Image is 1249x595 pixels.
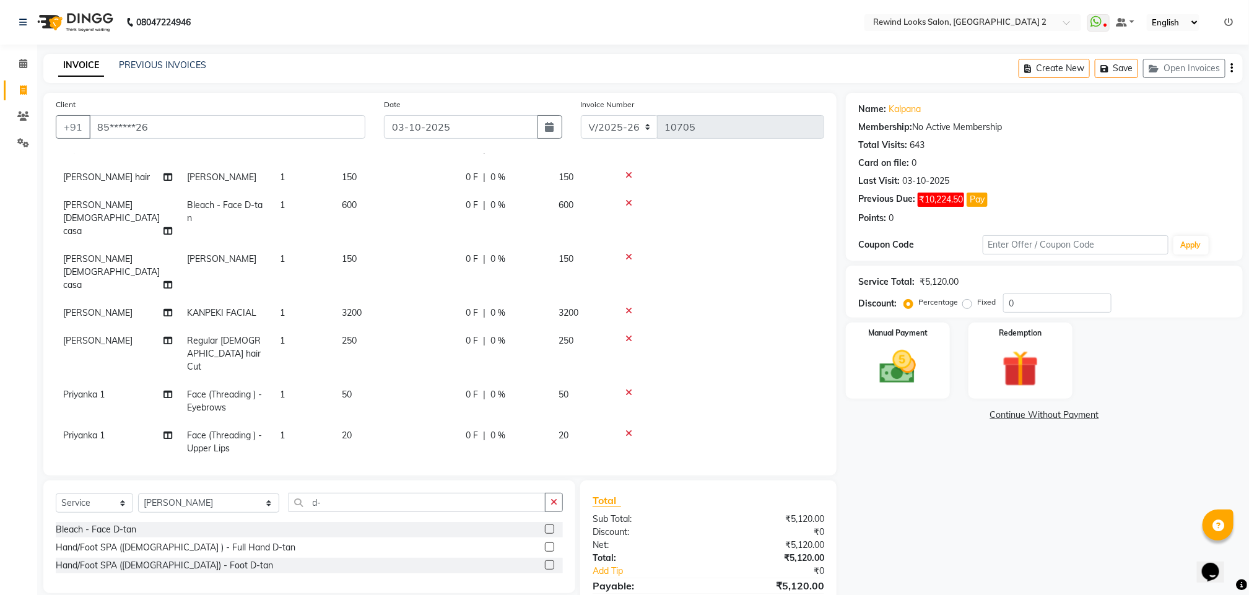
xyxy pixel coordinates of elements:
span: Total [593,494,621,507]
span: [PERSON_NAME] [DEMOGRAPHIC_DATA] casa [63,253,160,290]
div: ₹5,120.00 [708,578,833,593]
span: Face (Threading ) - Upper Lips [187,430,262,454]
span: 150 [342,172,357,183]
div: ₹5,120.00 [920,276,959,289]
span: | [483,306,485,319]
span: [PERSON_NAME] [DEMOGRAPHIC_DATA] casa [63,199,160,237]
span: 1 [280,199,285,211]
div: Discount: [583,526,708,539]
a: Continue Without Payment [848,409,1240,422]
span: 0 F [466,388,478,401]
div: Sub Total: [583,513,708,526]
div: ₹5,120.00 [708,513,833,526]
button: Apply [1173,236,1209,254]
button: Create New [1019,59,1090,78]
span: 0 % [490,334,505,347]
span: | [483,253,485,266]
label: Client [56,99,76,110]
span: 0 % [490,306,505,319]
label: Redemption [999,328,1042,339]
span: | [483,334,485,347]
span: | [483,429,485,442]
button: Open Invoices [1143,59,1225,78]
div: Coupon Code [858,238,982,251]
b: 08047224946 [136,5,191,40]
span: 0 F [466,199,478,212]
span: [PERSON_NAME] [187,172,256,183]
span: KANPEKI FACIAL [187,307,256,318]
span: 250 [342,335,357,346]
span: 1 [280,253,285,264]
span: 1 [280,335,285,346]
a: Kalpana [889,103,921,116]
div: Name: [858,103,886,116]
span: 150 [342,253,357,264]
div: Total Visits: [858,139,907,152]
span: Face (Threading ) - Eyebrows [187,389,262,413]
span: 50 [342,389,352,400]
span: 0 F [466,429,478,442]
div: ₹0 [708,526,833,539]
span: Regular [DEMOGRAPHIC_DATA] hair Cut [187,335,261,372]
span: Priyanka 1 [63,389,105,400]
div: Service Total: [858,276,915,289]
img: _cash.svg [868,346,928,388]
a: INVOICE [58,54,104,77]
a: PREVIOUS INVOICES [119,59,206,71]
label: Invoice Number [581,99,635,110]
span: 3200 [559,307,578,318]
span: [PERSON_NAME] [187,253,256,264]
span: | [483,388,485,401]
span: 1 [280,307,285,318]
div: Previous Due: [858,193,915,207]
span: 0 % [490,253,505,266]
div: 643 [910,139,925,152]
div: 0 [889,212,894,225]
span: 50 [559,389,568,400]
span: 20 [342,430,352,441]
span: 20 [559,430,568,441]
div: Hand/Foot SPA ([DEMOGRAPHIC_DATA]) - Foot D-tan [56,559,273,572]
span: 1 [280,172,285,183]
span: ₹10,224.50 [918,193,964,207]
div: Points: [858,212,886,225]
span: 0 F [466,253,478,266]
button: Save [1095,59,1138,78]
div: Discount: [858,297,897,310]
div: Membership: [858,121,912,134]
label: Percentage [918,297,958,308]
button: Pay [967,193,988,207]
span: 250 [559,335,573,346]
div: Hand/Foot SPA ([DEMOGRAPHIC_DATA] ) - Full Hand D-tan [56,541,295,554]
label: Manual Payment [868,328,928,339]
div: Net: [583,539,708,552]
span: 0 % [490,388,505,401]
a: Add Tip [583,565,729,578]
div: ₹5,120.00 [708,539,833,552]
span: | [483,199,485,212]
div: Total: [583,552,708,565]
label: Fixed [977,297,996,308]
label: Date [384,99,401,110]
span: 0 F [466,334,478,347]
div: Card on file: [858,157,909,170]
div: ₹0 [729,565,833,578]
span: Bleach - Face D-tan [187,199,263,224]
span: 600 [342,199,357,211]
input: Enter Offer / Coupon Code [983,235,1168,254]
span: [PERSON_NAME] [63,307,133,318]
span: 0 % [490,429,505,442]
div: Bleach - Face D-tan [56,523,136,536]
img: _gift.svg [991,346,1050,391]
span: 0 F [466,171,478,184]
div: Payable: [583,578,708,593]
div: Last Visit: [858,175,900,188]
span: 1 [280,389,285,400]
span: [PERSON_NAME] [63,335,133,346]
span: Priyanka 1 [63,430,105,441]
span: 0 % [490,171,505,184]
span: 150 [559,253,573,264]
img: logo [32,5,116,40]
div: No Active Membership [858,121,1230,134]
span: 1 [280,430,285,441]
